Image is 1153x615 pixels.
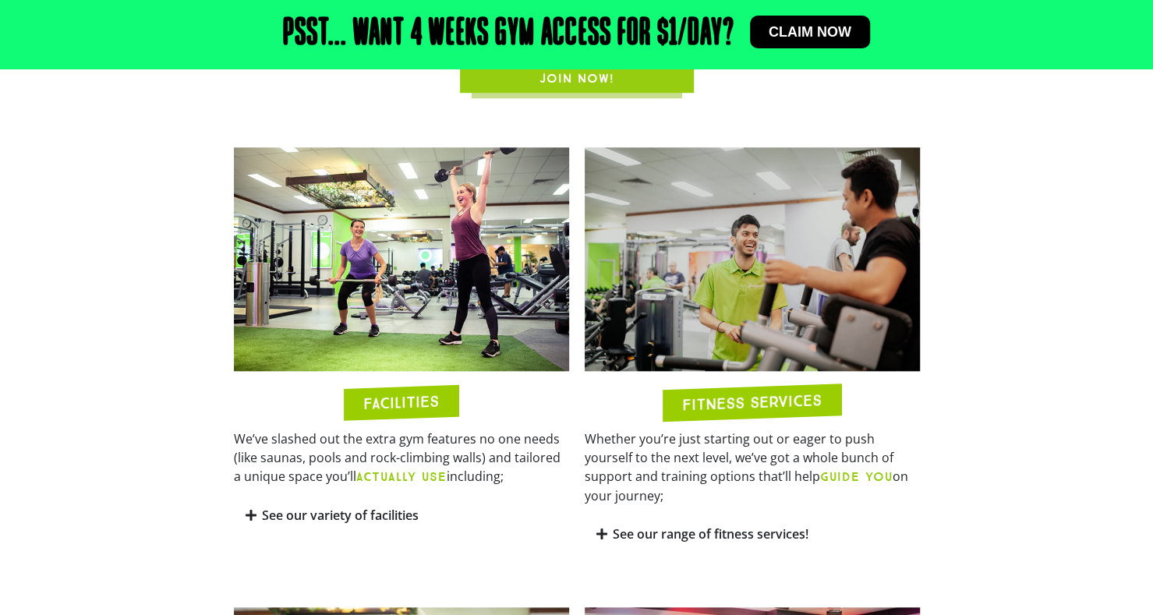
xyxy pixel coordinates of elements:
h2: FACILITIES [363,393,439,411]
b: ACTUALLY USE [356,469,447,484]
h2: Psst... Want 4 weeks gym access for $1/day? [283,16,734,53]
a: See our range of fitness services! [613,525,808,543]
div: See our variety of facilities [234,497,569,534]
b: GUIDE YOU [820,469,893,484]
div: See our range of fitness services! [585,516,920,553]
p: Whether you’re just starting out or eager to push yourself to the next level, we’ve got a whole b... [585,429,920,505]
a: Claim now [750,16,870,48]
a: See our variety of facilities [262,507,419,524]
p: We’ve slashed out the extra gym features no one needs (like saunas, pools and rock-climbing walls... [234,429,569,486]
h2: FITNESS SERVICES [682,392,822,412]
a: JOIN NOW! [460,62,694,93]
span: Claim now [769,25,851,39]
span: JOIN NOW! [539,69,614,88]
